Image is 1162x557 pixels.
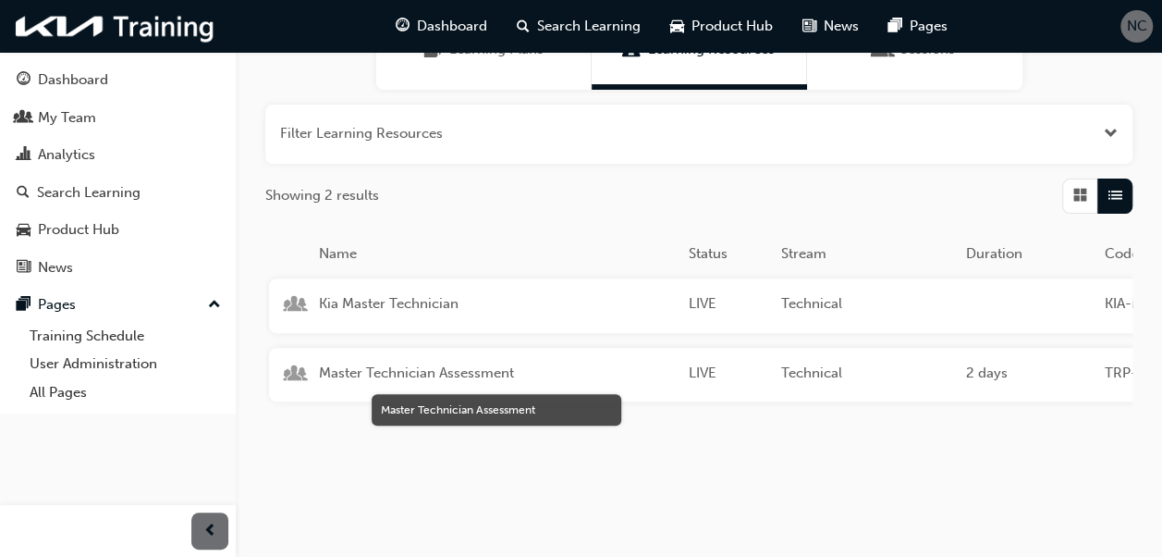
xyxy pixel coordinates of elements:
div: Product Hub [38,219,119,241]
span: News [824,16,859,37]
button: NC [1120,10,1153,43]
div: Duration [959,243,1097,265]
span: Pages [910,16,948,37]
div: Master Technician Assessment [381,402,612,418]
span: search-icon [17,185,30,202]
span: learningResourceType_INSTRUCTOR_LED-icon [287,296,304,316]
span: List [1108,185,1122,206]
button: Pages [7,288,228,322]
span: car-icon [670,15,684,38]
a: News [7,251,228,285]
span: news-icon [17,260,31,277]
span: prev-icon [203,520,217,543]
span: Search Learning [537,16,641,37]
span: Technical [781,293,951,315]
a: Search Learning [7,176,228,210]
div: Stream [774,243,959,265]
a: Dashboard [7,63,228,97]
div: 2 days [959,363,1097,388]
a: Analytics [7,138,228,172]
a: guage-iconDashboard [381,7,502,45]
span: pages-icon [888,15,902,38]
span: guage-icon [17,72,31,89]
img: kia-training [9,7,222,45]
div: LIVE [681,363,774,388]
a: news-iconNews [788,7,874,45]
button: DashboardMy TeamAnalyticsSearch LearningProduct HubNews [7,59,228,288]
span: Kia Master Technician [319,293,674,315]
span: search-icon [517,15,530,38]
a: Product Hub [7,213,228,247]
span: NC [1127,16,1147,37]
div: Search Learning [37,182,141,204]
a: My Team [7,101,228,135]
button: Open the filter [1104,123,1118,144]
div: Status [681,243,774,265]
span: Learning Resources [622,39,641,60]
div: My Team [38,107,96,129]
span: Learning Plans [423,39,442,60]
span: Technical [781,363,951,384]
div: Pages [38,294,76,316]
div: Name [312,243,681,265]
span: guage-icon [396,15,410,38]
a: car-iconProduct Hub [655,7,788,45]
span: Product Hub [691,16,773,37]
a: pages-iconPages [874,7,962,45]
div: Analytics [38,144,95,166]
span: Grid [1073,185,1087,206]
span: news-icon [802,15,816,38]
span: Showing 2 results [265,185,379,206]
span: Master Technician Assessment [319,363,674,384]
div: Dashboard [38,69,108,91]
a: Training Schedule [22,322,228,351]
span: pages-icon [17,297,31,314]
span: Sessions [875,39,893,60]
span: Dashboard [417,16,487,37]
div: News [38,257,73,278]
a: search-iconSearch Learning [502,7,655,45]
span: chart-icon [17,147,31,164]
a: User Administration [22,350,228,378]
span: up-icon [208,293,221,317]
span: people-icon [17,110,31,127]
div: LIVE [681,293,774,318]
span: learningResourceType_INSTRUCTOR_LED-icon [287,365,304,386]
a: All Pages [22,378,228,407]
span: car-icon [17,222,31,239]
